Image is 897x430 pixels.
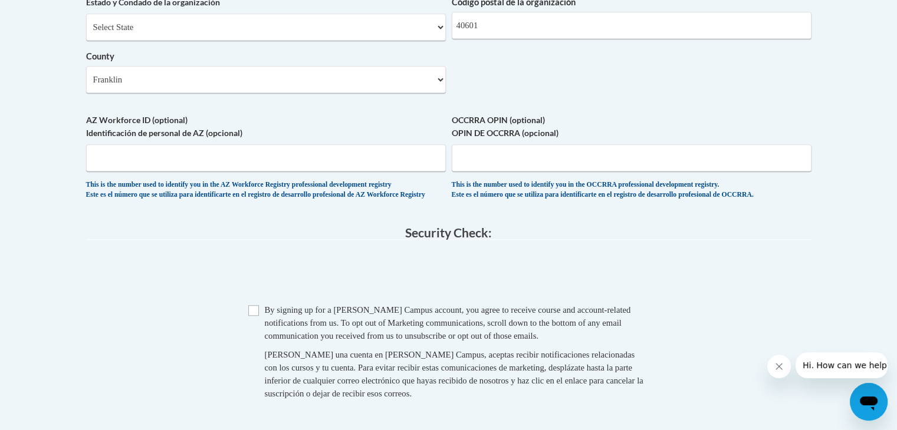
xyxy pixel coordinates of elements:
[850,383,888,421] iframe: Button to launch messaging window
[359,252,538,297] iframe: reCAPTCHA
[452,114,811,140] label: OCCRRA OPIN (optional) OPIN DE OCCRRA (opcional)
[796,352,888,378] iframe: Message from company
[86,180,446,200] div: This is the number used to identify you in the AZ Workforce Registry professional development reg...
[452,180,811,200] div: This is the number used to identify you in the OCCRRA professional development registry. Este es ...
[265,305,631,340] span: By signing up for a [PERSON_NAME] Campus account, you agree to receive course and account-related...
[86,114,446,140] label: AZ Workforce ID (optional) Identificación de personal de AZ (opcional)
[767,355,791,378] iframe: Close message
[7,8,96,18] span: Hi. How can we help?
[405,225,492,240] span: Security Check:
[452,12,811,39] input: Metadata input
[86,50,446,63] label: County
[265,350,643,398] span: [PERSON_NAME] una cuenta en [PERSON_NAME] Campus, aceptas recibir notificaciones relacionadas con...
